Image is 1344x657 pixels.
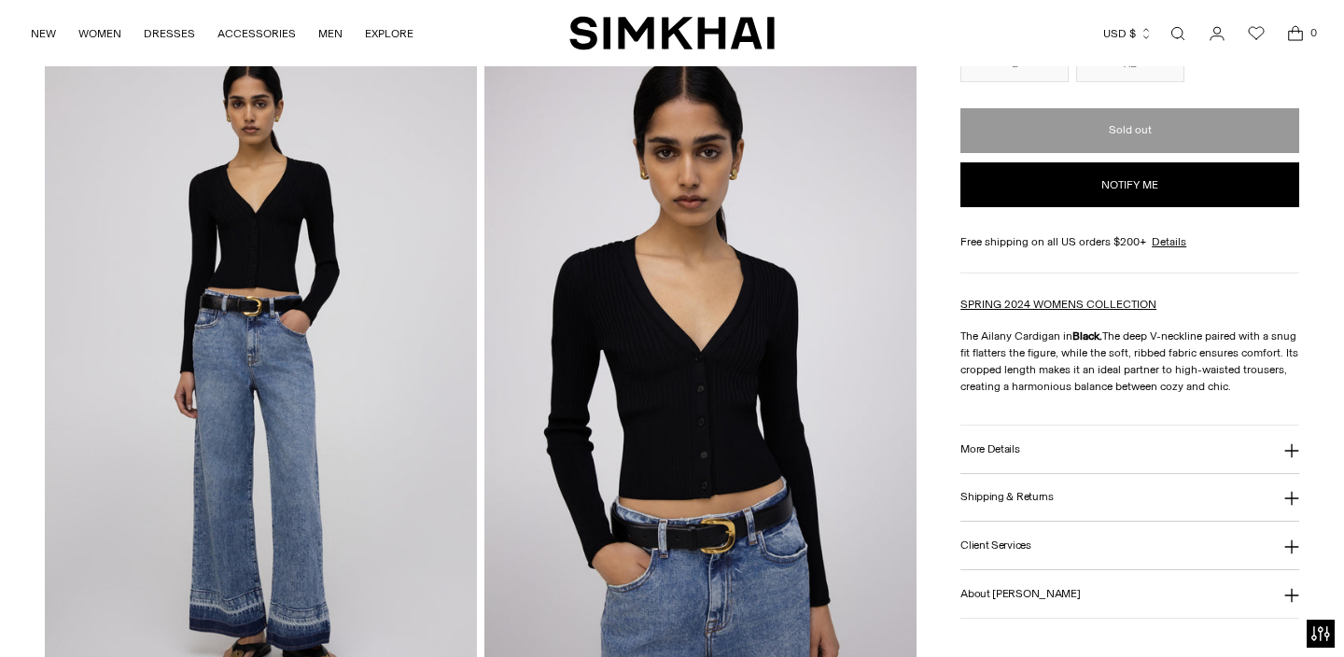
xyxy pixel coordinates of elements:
h3: About [PERSON_NAME] [960,588,1080,600]
h3: Client Services [960,539,1031,552]
a: Details [1152,233,1186,250]
a: ACCESSORIES [217,13,296,54]
a: SPRING 2024 WOMENS COLLECTION [960,298,1156,311]
a: SIMKHAI [569,15,775,51]
a: Wishlist [1238,15,1275,52]
a: Open search modal [1159,15,1197,52]
a: NEW [31,13,56,54]
a: MEN [318,13,343,54]
button: Shipping & Returns [960,474,1299,522]
h3: Shipping & Returns [960,491,1054,503]
a: Open cart modal [1277,15,1314,52]
span: 0 [1305,24,1322,41]
div: Free shipping on all US orders $200+ [960,233,1299,250]
button: Client Services [960,522,1299,569]
button: Notify me [960,162,1299,207]
p: The Ailany Cardigan in The deep V-neckline paired with a snug fit flatters the figure, while the ... [960,328,1299,395]
h3: More Details [960,443,1019,455]
button: USD $ [1103,13,1153,54]
a: Go to the account page [1198,15,1236,52]
button: More Details [960,426,1299,473]
a: DRESSES [144,13,195,54]
a: EXPLORE [365,13,413,54]
strong: Black. [1072,329,1102,342]
a: WOMEN [78,13,121,54]
button: About [PERSON_NAME] [960,570,1299,618]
